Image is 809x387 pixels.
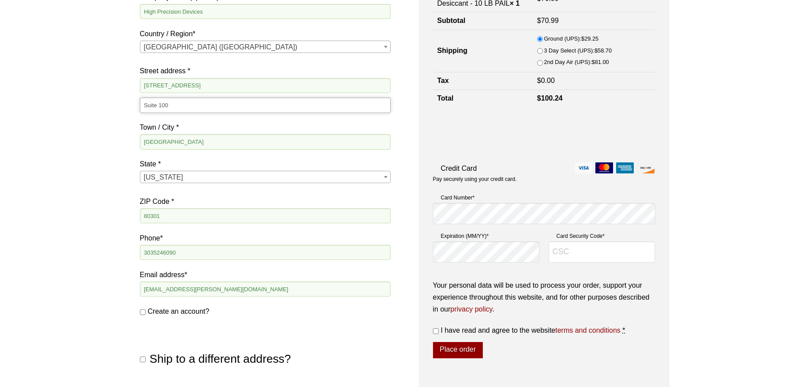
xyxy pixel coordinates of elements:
[433,72,533,90] th: Tax
[140,171,390,184] span: Colorado
[433,162,655,174] label: Credit Card
[581,35,584,42] span: $
[140,269,391,281] label: Email address
[140,28,391,40] label: Country / Region
[592,59,609,65] bdi: 81.00
[537,94,541,102] span: $
[544,46,612,56] label: 3 Day Select (UPS):
[537,77,555,84] bdi: 0.00
[537,94,563,102] bdi: 100.24
[148,308,210,315] span: Create an account?
[150,352,291,365] span: Ship to a different address?
[537,77,541,84] span: $
[544,57,609,67] label: 2nd Day Air (UPS):
[433,176,655,183] p: Pay securely using your credit card.
[433,190,655,270] fieldset: Payment Info
[140,171,391,183] span: State
[433,342,483,359] button: Place order
[140,357,146,362] input: Ship to a different address?
[140,41,390,53] span: United States (US)
[433,232,540,240] label: Expiration (MM/YY)
[140,158,391,170] label: State
[537,17,559,24] bdi: 70.99
[537,17,541,24] span: $
[637,162,655,173] img: discover
[581,35,598,42] bdi: 29.25
[140,121,391,133] label: Town / City
[544,34,598,44] label: Ground (UPS):
[441,327,621,334] span: I have read and agree to the website
[433,90,533,107] th: Total
[595,47,598,54] span: $
[549,232,655,240] label: Card Security Code
[433,279,655,316] p: Your personal data will be used to process your order, support your experience throughout this we...
[622,327,625,334] abbr: required
[140,41,391,53] span: Country / Region
[140,309,146,315] input: Create an account?
[549,241,655,263] input: CSC
[433,116,567,150] iframe: reCAPTCHA
[433,193,655,202] label: Card Number
[595,47,612,54] bdi: 58.70
[575,162,592,173] img: visa
[433,30,533,72] th: Shipping
[616,162,634,173] img: amex
[433,12,533,30] th: Subtotal
[140,98,391,113] input: Apartment, suite, unit, etc. (optional)
[555,327,621,334] a: terms and conditions
[140,232,391,244] label: Phone
[595,162,613,173] img: mastercard
[433,328,439,334] input: I have read and agree to the websiteterms and conditions *
[451,305,493,313] a: privacy policy
[140,195,391,207] label: ZIP Code
[140,65,391,77] label: Street address
[140,78,391,93] input: House number and street name
[592,59,595,65] span: $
